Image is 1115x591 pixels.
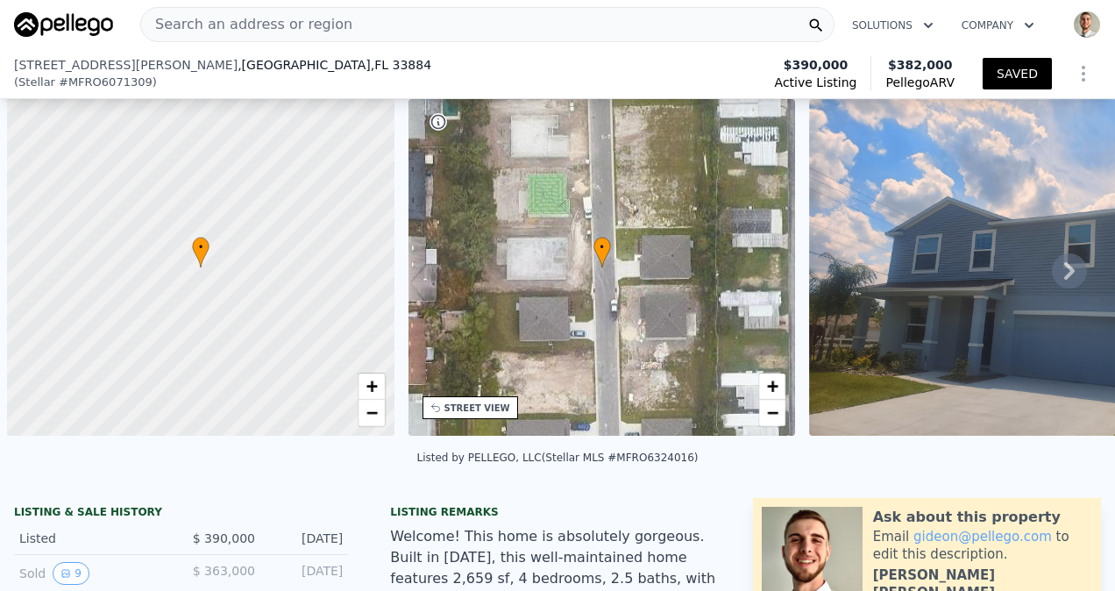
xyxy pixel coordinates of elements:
span: Active Listing [775,74,857,91]
span: • [593,239,611,255]
button: Company [948,10,1048,41]
div: Sold [19,562,167,585]
span: , [GEOGRAPHIC_DATA] [238,56,431,74]
img: Pellego [14,12,113,37]
a: Zoom in [359,374,385,400]
span: − [366,402,377,424]
span: , FL 33884 [371,58,431,72]
div: [DATE] [269,562,343,585]
a: Zoom out [359,400,385,426]
span: Search an address or region [141,14,352,35]
span: + [767,375,778,397]
div: ( ) [14,74,157,91]
div: STREET VIEW [444,402,510,415]
span: • [192,239,210,255]
span: # MFRO6071309 [59,74,153,91]
span: − [767,402,778,424]
a: Zoom in [759,374,785,400]
img: avatar [1073,11,1101,39]
span: $382,000 [888,58,953,72]
div: • [192,237,210,267]
div: [DATE] [269,530,343,547]
span: + [366,375,377,397]
button: Show Options [1066,56,1101,91]
div: Listed [19,530,167,547]
span: $390,000 [784,56,849,74]
button: SAVED [983,58,1052,89]
div: Email to edit this description. [873,528,1092,563]
div: LISTING & SALE HISTORY [14,505,348,523]
div: Listing remarks [390,505,724,519]
button: View historical data [53,562,89,585]
span: Stellar [18,74,55,91]
span: [STREET_ADDRESS][PERSON_NAME] [14,56,238,74]
a: Zoom out [759,400,785,426]
button: Solutions [838,10,948,41]
div: • [593,237,611,267]
span: $ 363,000 [193,564,255,578]
span: Pellego ARV [885,74,955,91]
span: $ 390,000 [193,531,255,545]
div: Listed by PELLEGO, LLC (Stellar MLS #MFRO6324016) [416,452,698,464]
div: Ask about this property [873,507,1061,528]
a: gideon@pellego.com [913,529,1052,545]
